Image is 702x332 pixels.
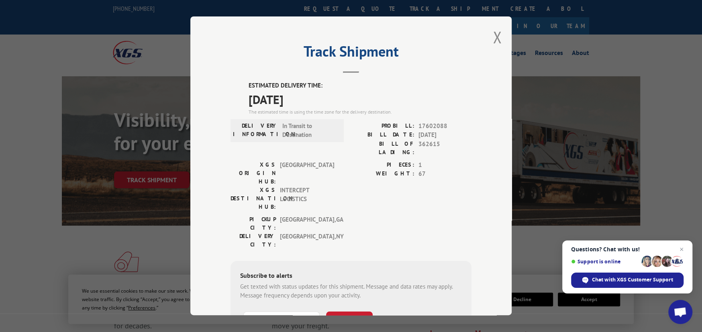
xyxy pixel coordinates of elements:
[351,122,414,131] label: PROBILL:
[231,232,276,249] label: DELIVERY CITY:
[418,140,471,157] span: 362615
[418,122,471,131] span: 17602088
[418,161,471,170] span: 1
[571,273,684,288] div: Chat with XGS Customer Support
[231,215,276,232] label: PICKUP CITY:
[231,46,471,61] h2: Track Shipment
[351,140,414,157] label: BILL OF LADING:
[282,122,337,140] span: In Transit to Destination
[280,161,334,186] span: [GEOGRAPHIC_DATA]
[668,300,692,324] div: Open chat
[418,169,471,179] span: 67
[351,130,414,140] label: BILL DATE:
[231,161,276,186] label: XGS ORIGIN HUB:
[280,186,334,211] span: INTERCEPT LOGISTICS
[240,282,462,300] div: Get texted with status updates for this shipment. Message and data rates may apply. Message frequ...
[592,276,673,283] span: Chat with XGS Customer Support
[571,246,684,253] span: Questions? Chat with us!
[677,244,686,254] span: Close chat
[240,271,462,282] div: Subscribe to alerts
[243,312,320,328] input: Phone Number
[326,312,373,328] button: SUBSCRIBE
[351,161,414,170] label: PIECES:
[493,26,502,48] button: Close modal
[571,259,639,265] span: Support is online
[351,169,414,179] label: WEIGHT:
[280,232,334,249] span: [GEOGRAPHIC_DATA] , NY
[249,108,471,116] div: The estimated time is using the time zone for the delivery destination.
[249,90,471,108] span: [DATE]
[231,186,276,211] label: XGS DESTINATION HUB:
[418,130,471,140] span: [DATE]
[233,122,278,140] label: DELIVERY INFORMATION:
[249,81,471,90] label: ESTIMATED DELIVERY TIME:
[280,215,334,232] span: [GEOGRAPHIC_DATA] , GA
